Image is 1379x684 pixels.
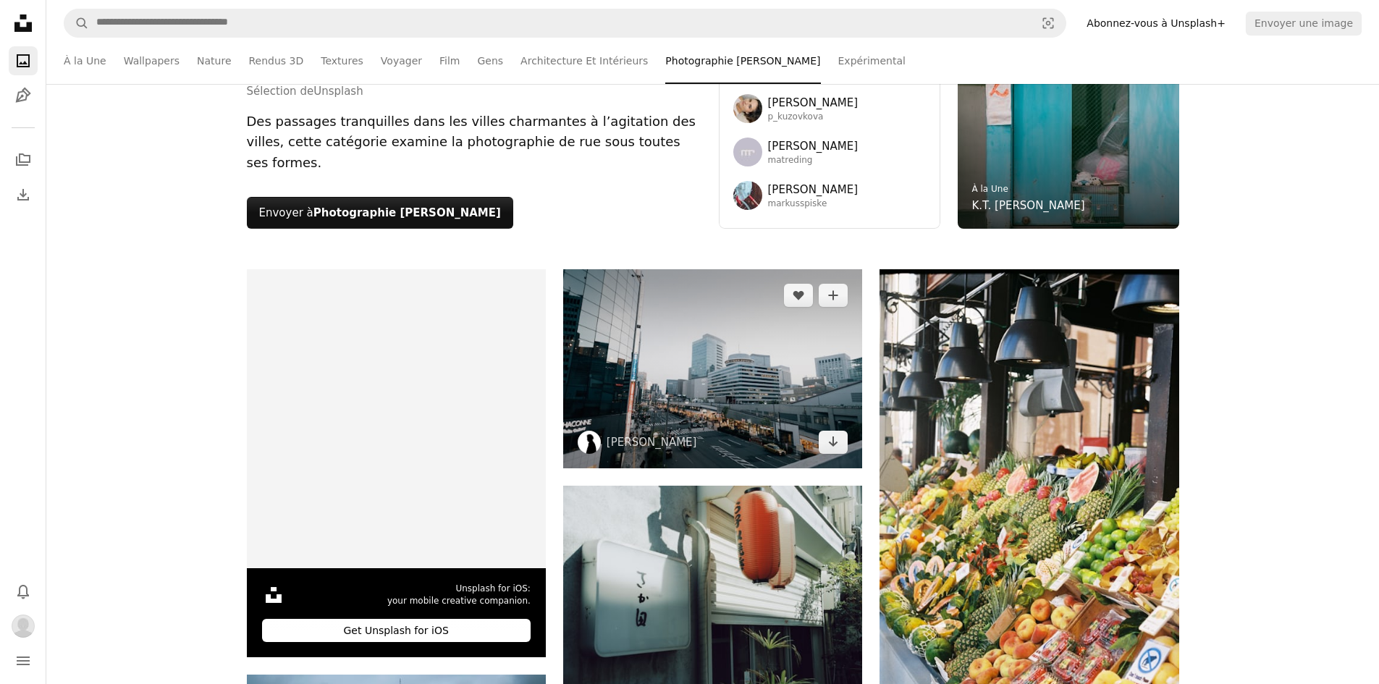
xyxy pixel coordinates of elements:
[768,138,859,155] span: [PERSON_NAME]
[9,145,38,174] a: Collections
[321,38,363,84] a: Textures
[12,615,35,638] img: Avatar de l’utilisateur Nguyễn Bùi Trường Bùi
[249,38,304,84] a: Rendus 3D
[9,577,38,606] button: Notifications
[9,180,38,209] a: Historique de téléchargement
[477,38,503,84] a: Gens
[9,81,38,110] a: Illustrations
[733,181,926,210] a: Avatar de l’utilisateur Markus Spiske[PERSON_NAME]markusspiske
[262,619,531,642] div: Get Unsplash for iOS
[733,94,762,123] img: Avatar de l’utilisateur Polina Kuzovkova
[972,197,1085,214] a: K.T. [PERSON_NAME]
[733,181,762,210] img: Avatar de l’utilisateur Markus Spiske
[1078,12,1234,35] a: Abonnez-vous à Unsplash+
[733,94,926,123] a: Avatar de l’utilisateur Polina Kuzovkova[PERSON_NAME]p_kuzovkova
[768,198,859,210] span: markusspiske
[9,9,38,41] a: Accueil — Unsplash
[880,486,1178,499] a: Abondance de fruits et légumes frais exposés à l’étal du marché.
[768,111,859,123] span: p_kuzovkova
[819,284,848,307] button: Ajouter à la collection
[313,85,363,98] a: Unsplash
[784,284,813,307] button: J’aime
[64,9,1066,38] form: Rechercher des visuels sur tout le site
[262,583,285,607] img: file-1631306537910-2580a29a3cfcimage
[247,111,701,174] div: Des passages tranquilles dans les villes charmantes à l’agitation des villes, cette catégorie exa...
[381,38,422,84] a: Voyager
[768,94,859,111] span: [PERSON_NAME]
[313,206,501,219] strong: Photographie [PERSON_NAME]
[9,612,38,641] button: Profil
[578,431,601,454] img: Accéder au profil de Tsuyoshi Kozu
[972,184,1008,194] a: À la Une
[768,181,859,198] span: [PERSON_NAME]
[733,138,762,166] img: Avatar de l’utilisateur Mathias Reding
[733,138,926,166] a: Avatar de l’utilisateur Mathias Reding[PERSON_NAME]matreding
[563,578,862,591] a: Des lanternes japonaises suspendues à l’extérieur d’un bâtiment
[197,38,231,84] a: Nature
[607,435,697,449] a: [PERSON_NAME]
[768,155,859,166] span: matreding
[247,83,701,100] span: Sélection de
[64,38,106,84] a: À la Une
[1031,9,1066,37] button: Recherche de visuels
[563,362,862,375] a: Paysage urbain moderne avec une rue animée et de grands immeubles
[520,38,648,84] a: Architecture Et Intérieurs
[563,269,862,468] img: Paysage urbain moderne avec une rue animée et de grands immeubles
[387,583,531,607] span: Unsplash for iOS: your mobile creative companion.
[247,197,513,229] button: Envoyer à Photographie De Rue
[1246,12,1362,35] button: Envoyer une image
[64,9,89,37] button: Rechercher sur Unsplash
[124,38,180,84] a: Wallpapers
[838,38,906,84] a: Expérimental
[9,46,38,75] a: Photos
[9,646,38,675] button: Menu
[439,38,460,84] a: Film
[247,269,546,657] a: Unsplash for iOS:your mobile creative companion.Get Unsplash for iOS
[819,431,848,454] a: Télécharger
